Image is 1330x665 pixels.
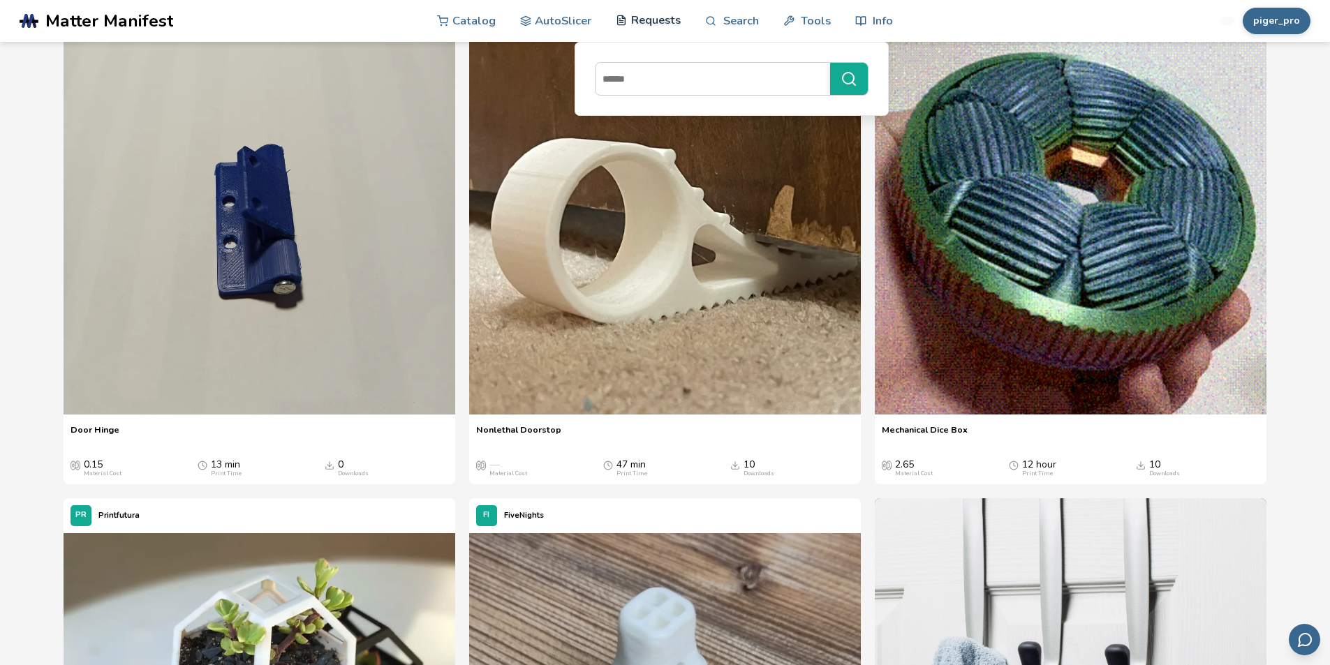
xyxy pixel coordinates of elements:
[84,470,121,477] div: Material Cost
[211,459,242,477] div: 13 min
[75,511,87,520] span: PR
[744,470,774,477] div: Downloads
[1149,459,1180,477] div: 10
[882,459,892,470] span: Average Cost
[476,459,486,470] span: Average Cost
[1009,459,1019,470] span: Average Print Time
[603,459,613,470] span: Average Print Time
[84,459,121,477] div: 0.15
[98,508,140,523] p: Printfutura
[1149,470,1180,477] div: Downloads
[338,470,369,477] div: Downloads
[895,459,933,477] div: 2.65
[71,459,80,470] span: Average Cost
[198,459,207,470] span: Average Print Time
[616,470,647,477] div: Print Time
[1243,8,1310,34] button: piger_pro
[895,470,933,477] div: Material Cost
[1022,470,1053,477] div: Print Time
[730,459,740,470] span: Downloads
[476,424,561,445] a: Nonlethal Doorstop
[1136,459,1146,470] span: Downloads
[882,424,968,445] a: Mechanical Dice Box
[504,508,544,523] p: FiveNights
[71,424,119,445] a: Door Hinge
[1022,459,1056,477] div: 12 hour
[616,459,647,477] div: 47 min
[489,470,527,477] div: Material Cost
[483,511,489,520] span: FI
[338,459,369,477] div: 0
[45,11,173,31] span: Matter Manifest
[211,470,242,477] div: Print Time
[489,459,499,470] span: —
[744,459,774,477] div: 10
[325,459,334,470] span: Downloads
[1289,624,1320,655] button: Send feedback via email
